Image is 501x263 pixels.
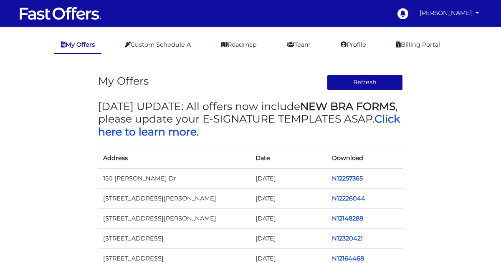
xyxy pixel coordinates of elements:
[98,208,250,228] td: [STREET_ADDRESS][PERSON_NAME]
[98,188,250,208] td: [STREET_ADDRESS][PERSON_NAME]
[332,255,364,262] a: N12164468
[98,228,250,248] td: [STREET_ADDRESS]
[98,148,250,168] th: Address
[118,37,197,53] a: Custom Schedule A
[332,195,365,202] a: N12226044
[54,37,101,54] a: My Offers
[390,37,447,53] a: Billing Portal
[416,5,482,21] a: [PERSON_NAME]
[332,175,363,182] a: N12257365
[98,113,400,138] a: Click here to learn more.
[98,100,403,138] h3: [DATE] UPDATE: All offers now include , please update your E-SIGNATURE TEMPLATES ASAP.
[250,228,327,248] td: [DATE]
[98,75,149,87] h3: My Offers
[334,37,373,53] a: Profile
[327,148,403,168] th: Download
[250,208,327,228] td: [DATE]
[250,148,327,168] th: Date
[332,235,363,242] a: N12320421
[280,37,317,53] a: Team
[250,168,327,189] td: [DATE]
[332,215,363,222] a: N12148288
[300,100,395,113] strong: NEW BRA FORMS
[214,37,263,53] a: Roadmap
[250,188,327,208] td: [DATE]
[98,168,250,189] td: 150 [PERSON_NAME] Dr
[327,75,403,90] button: Refresh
